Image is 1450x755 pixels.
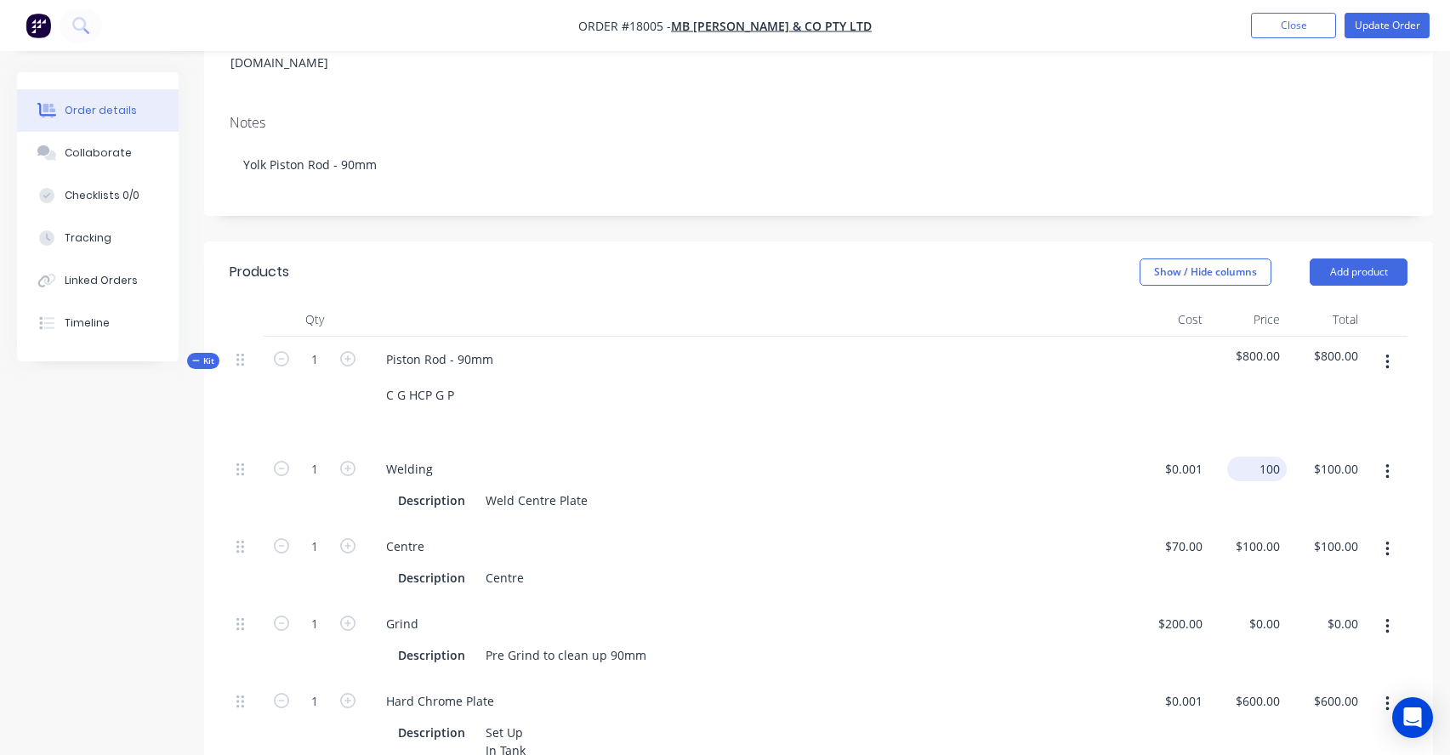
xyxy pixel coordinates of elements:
[1216,347,1281,365] span: $800.00
[65,103,137,118] div: Order details
[372,457,446,481] div: Welding
[391,565,472,590] div: Description
[479,565,531,590] div: Centre
[17,174,179,217] button: Checklists 0/0
[1310,258,1407,286] button: Add product
[17,132,179,174] button: Collaborate
[479,643,653,667] div: Pre Grind to clean up 90mm
[1294,347,1358,365] span: $800.00
[1345,13,1430,38] button: Update Order
[65,315,110,331] div: Timeline
[187,353,219,369] div: Kit
[1392,697,1433,738] div: Open Intercom Messenger
[17,302,179,344] button: Timeline
[1140,258,1271,286] button: Show / Hide columns
[65,230,111,246] div: Tracking
[372,611,432,636] div: Grind
[391,643,472,667] div: Description
[1131,303,1209,337] div: Cost
[17,259,179,302] button: Linked Orders
[1251,13,1336,38] button: Close
[230,262,289,282] div: Products
[391,720,472,745] div: Description
[65,188,139,203] div: Checklists 0/0
[671,18,872,34] a: MB [PERSON_NAME] & Co Pty Ltd
[1209,303,1288,337] div: Price
[230,115,1407,131] div: Notes
[264,303,366,337] div: Qty
[230,139,1407,190] div: Yolk Piston Rod - 90mm
[17,89,179,132] button: Order details
[391,488,472,513] div: Description
[192,355,214,367] span: Kit
[372,347,507,407] div: Piston Rod - 90mm C G HCP G P
[26,13,51,38] img: Factory
[65,273,138,288] div: Linked Orders
[65,145,132,161] div: Collaborate
[578,18,671,34] span: Order #18005 -
[479,488,594,513] div: Weld Centre Plate
[372,689,508,713] div: Hard Chrome Plate
[372,534,438,559] div: Centre
[1287,303,1365,337] div: Total
[17,217,179,259] button: Tracking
